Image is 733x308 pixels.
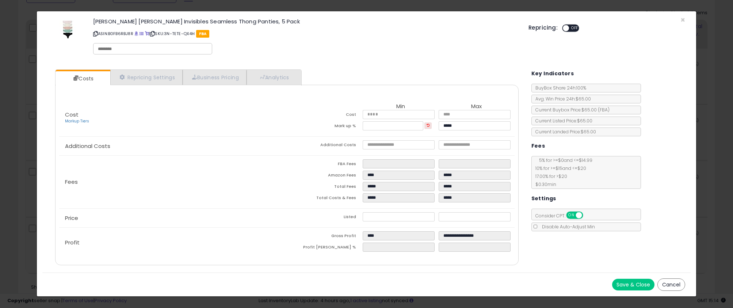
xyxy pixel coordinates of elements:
[247,70,301,85] a: Analytics
[287,121,363,133] td: Mark up %
[287,159,363,171] td: FBA Fees
[598,107,610,113] span: ( FBA )
[110,70,183,85] a: Repricing Settings
[657,278,685,291] button: Cancel
[531,194,556,203] h5: Settings
[93,28,518,39] p: ASIN: B0FB6RBJ8R | SKU: 3N-TETE-QX4H
[287,212,363,224] td: Listed
[612,279,654,290] button: Save & Close
[680,15,685,25] span: ×
[363,103,439,110] th: Min
[538,224,595,230] span: Disable Auto-Adjust Min
[59,112,287,124] p: Cost
[287,140,363,152] td: Additional Costs
[581,107,610,113] span: $65.00
[145,31,149,37] a: Your listing only
[532,96,591,102] span: Avg. Win Price 24h: $65.00
[60,19,76,41] img: 21xo4iBXJXL._SL60_.jpg
[59,143,287,149] p: Additional Costs
[287,243,363,254] td: Profit [PERSON_NAME] %
[196,30,210,38] span: FBA
[567,212,576,218] span: ON
[569,25,581,31] span: OFF
[183,70,247,85] a: Business Pricing
[582,212,593,218] span: OFF
[532,181,556,187] span: $0.30 min
[439,103,515,110] th: Max
[535,157,592,163] span: 5 % for >= $0 and <= $14.99
[532,85,586,91] span: BuyBox Share 24h: 100%
[287,231,363,243] td: Gross Profit
[532,173,567,179] span: 17.00 % for > $20
[532,118,592,124] span: Current Listed Price: $65.00
[531,69,574,78] h5: Key Indicators
[287,110,363,121] td: Cost
[59,215,287,221] p: Price
[532,165,586,171] span: 10 % for >= $15 and <= $20
[532,107,610,113] span: Current Buybox Price:
[287,171,363,182] td: Amazon Fees
[140,31,144,37] a: All offer listings
[93,19,518,24] h3: [PERSON_NAME] [PERSON_NAME] Invisibles Seamless Thong Panties, 5 Pack
[56,71,110,86] a: Costs
[59,179,287,185] p: Fees
[532,213,593,219] span: Consider CPT:
[287,193,363,205] td: Total Costs & Fees
[59,240,287,246] p: Profit
[531,141,545,151] h5: Fees
[532,129,596,135] span: Current Landed Price: $65.00
[528,25,558,31] h5: Repricing:
[134,31,138,37] a: BuyBox page
[287,182,363,193] td: Total Fees
[65,118,89,124] a: Markup Tiers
